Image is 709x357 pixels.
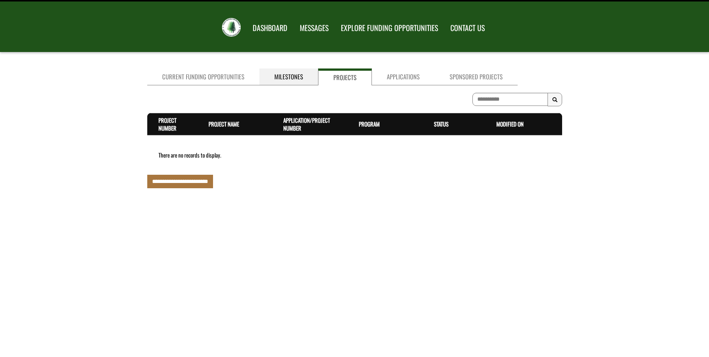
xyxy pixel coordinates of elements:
a: Project Number [158,116,176,132]
a: EXPLORE FUNDING OPPORTUNITIES [335,19,444,37]
a: Sponsored Projects [435,68,518,85]
a: Status [434,120,448,128]
img: FRIAA Submissions Portal [222,18,241,37]
a: Application/Project Number [283,116,330,132]
a: Milestones [259,68,318,85]
div: There are no records to display. [147,151,562,159]
a: Modified On [496,120,524,128]
a: Program [359,120,380,128]
a: DASHBOARD [247,19,293,37]
nav: Main Navigation [246,16,490,37]
a: Projects [318,68,372,85]
a: CONTACT US [445,19,490,37]
button: Search Results [548,93,562,106]
a: Project Name [209,120,239,128]
a: Applications [372,68,435,85]
a: MESSAGES [294,19,334,37]
th: Actions [548,113,562,135]
a: Current Funding Opportunities [147,68,259,85]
